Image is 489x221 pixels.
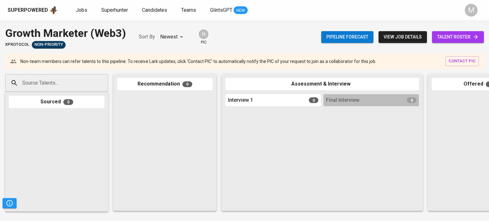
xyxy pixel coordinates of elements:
span: Final Interview [326,97,359,104]
span: Pipeline forecast [326,33,368,41]
span: Jobs [76,7,87,13]
button: Open [105,82,106,84]
div: N [198,29,209,40]
span: contact pic [449,58,476,65]
span: 0 [309,97,318,103]
a: Superpoweredapp logo [8,5,58,15]
a: Teams [181,6,197,14]
a: Candidates [142,6,168,14]
span: XProtocol [5,42,29,48]
span: GlintsGPT [210,7,232,13]
p: Newest [160,33,178,41]
p: Sort By [139,33,155,41]
button: view job details [379,31,427,43]
span: view job details [384,33,422,41]
div: Assessment & Interview [225,78,419,90]
span: Superhunter [101,7,128,13]
a: GlintsGPT NEW [210,6,248,14]
a: Superhunter [101,6,129,14]
span: 0 [182,81,192,87]
div: Recommendation [117,78,213,90]
div: Newest [160,31,185,43]
span: Non-Priority [32,42,66,48]
img: app logo [49,5,58,15]
div: M [465,4,478,17]
span: Interview 1 [228,97,253,104]
div: Pending Client’s Feedback [32,41,66,49]
span: talent roster [437,33,479,41]
span: Teams [181,7,196,13]
p: Non-team members can refer talents to this pipeline. To receive Lark updates, click 'Contact PIC'... [20,58,376,65]
div: Superpowered [8,7,48,14]
a: talent roster [432,31,484,43]
span: 0 [63,99,73,105]
span: 0 [407,97,416,103]
div: Growth Marketer (Web3) [5,25,126,41]
div: pic [198,29,209,45]
span: Candidates [142,7,167,13]
button: contact pic [445,56,479,66]
button: Pipeline forecast [321,31,373,43]
div: Sourced [9,96,104,108]
span: NEW [234,7,248,14]
button: Pipeline Triggers [3,198,17,208]
a: Jobs [76,6,89,14]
